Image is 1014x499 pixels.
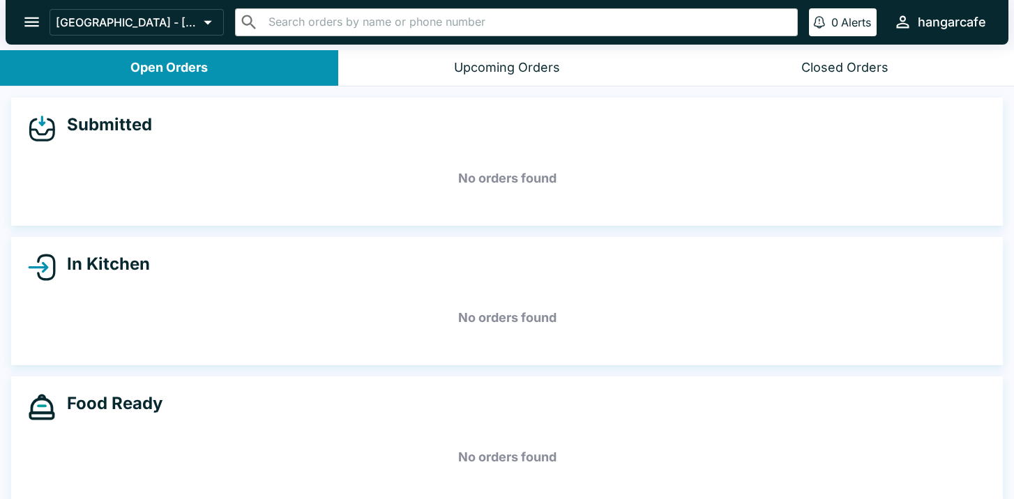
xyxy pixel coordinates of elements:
p: 0 [831,15,838,29]
input: Search orders by name or phone number [264,13,792,32]
div: Closed Orders [801,60,888,76]
button: [GEOGRAPHIC_DATA] - [GEOGRAPHIC_DATA] [50,9,224,36]
button: open drawer [14,4,50,40]
div: Upcoming Orders [454,60,560,76]
h5: No orders found [28,293,986,343]
h4: Food Ready [56,393,162,414]
button: hangarcafe [888,7,992,37]
div: Open Orders [130,60,208,76]
h4: Submitted [56,114,152,135]
h5: No orders found [28,432,986,482]
p: Alerts [841,15,871,29]
h5: No orders found [28,153,986,204]
h4: In Kitchen [56,254,150,275]
div: hangarcafe [918,14,986,31]
p: [GEOGRAPHIC_DATA] - [GEOGRAPHIC_DATA] [56,15,198,29]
